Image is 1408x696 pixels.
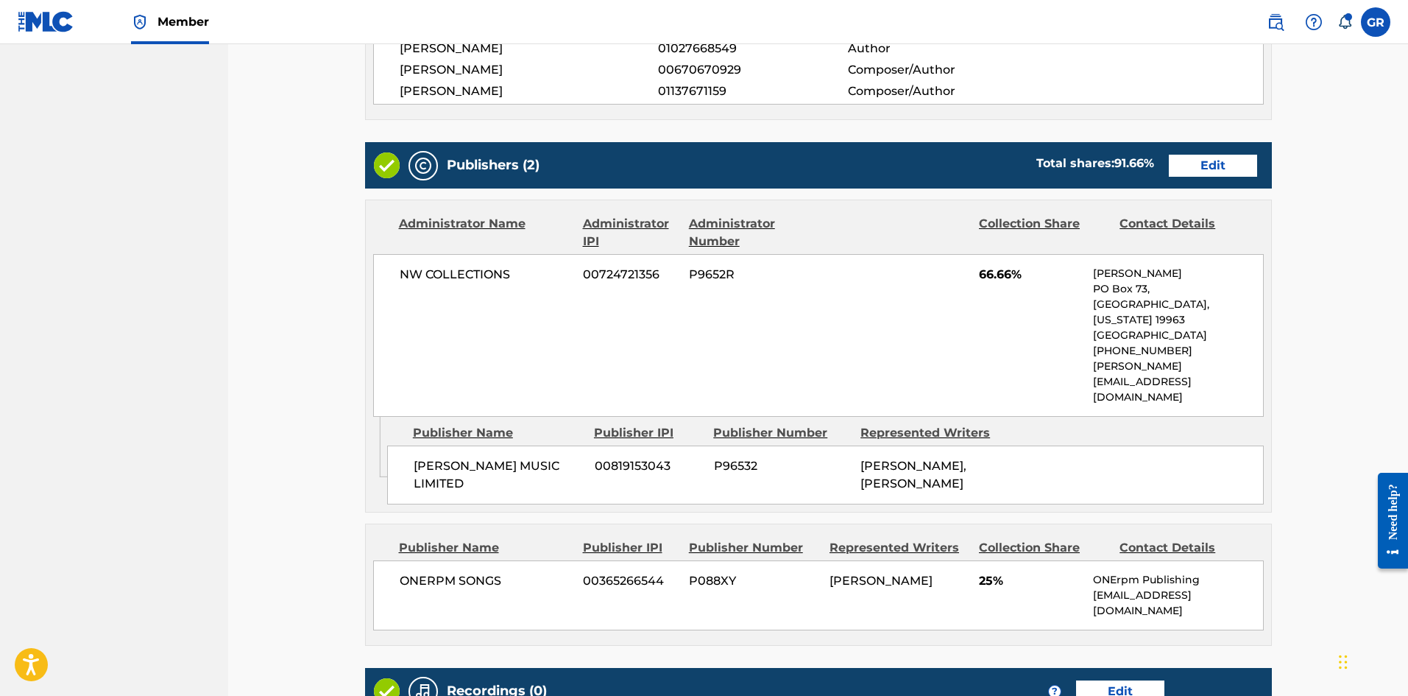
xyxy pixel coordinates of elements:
[158,13,209,30] span: Member
[689,215,818,250] div: Administrator Number
[979,215,1108,250] div: Collection Share
[1093,328,1262,343] p: [GEOGRAPHIC_DATA]
[1367,462,1408,580] iframe: Resource Center
[594,424,702,442] div: Publisher IPI
[1093,266,1262,281] p: [PERSON_NAME]
[1114,156,1154,170] span: 91.66 %
[979,266,1083,284] span: 66.66%
[1093,359,1262,405] p: [PERSON_NAME][EMAIL_ADDRESS][DOMAIN_NAME]
[399,215,572,250] div: Administrator Name
[1267,13,1284,31] img: search
[447,157,540,174] h5: Publishers (2)
[658,40,848,57] span: 01027668549
[400,572,573,590] span: ONERPM SONGS
[848,40,1021,57] span: Author
[583,215,678,250] div: Administrator IPI
[131,13,149,31] img: Top Rightsholder
[689,572,818,590] span: P088XY
[829,574,933,588] span: [PERSON_NAME]
[848,82,1021,100] span: Composer/Author
[399,539,572,557] div: Publisher Name
[979,539,1108,557] div: Collection Share
[1299,7,1329,37] div: Help
[583,572,678,590] span: 00365266544
[714,457,850,475] span: P96532
[658,61,848,79] span: 00670670929
[1093,281,1262,297] p: PO Box 73,
[1339,640,1348,684] div: Drag
[689,539,818,557] div: Publisher Number
[860,424,997,442] div: Represented Writers
[18,11,74,32] img: MLC Logo
[1169,155,1257,177] a: Edit
[1093,297,1262,328] p: [GEOGRAPHIC_DATA], [US_STATE] 19963
[1361,7,1390,37] div: User Menu
[1093,588,1262,619] p: [EMAIL_ADDRESS][DOMAIN_NAME]
[860,459,966,491] span: [PERSON_NAME], [PERSON_NAME]
[1334,625,1408,696] iframe: Chat Widget
[979,572,1083,590] span: 25%
[1119,215,1249,250] div: Contact Details
[1093,572,1262,588] p: ONErpm Publishing
[413,424,583,442] div: Publisher Name
[658,82,848,100] span: 01137671159
[1261,7,1290,37] a: Public Search
[374,152,400,178] img: Valid
[829,539,968,557] div: Represented Writers
[583,539,678,557] div: Publisher IPI
[414,157,432,175] img: Publishers
[1337,15,1352,29] div: Notifications
[414,457,584,493] span: [PERSON_NAME] MUSIC LIMITED
[1119,539,1249,557] div: Contact Details
[400,266,573,284] span: NW COLLECTIONS
[400,61,659,79] span: [PERSON_NAME]
[689,266,818,284] span: P9652R
[1036,155,1154,172] div: Total shares:
[713,424,849,442] div: Publisher Number
[848,61,1021,79] span: Composer/Author
[1093,343,1262,359] p: [PHONE_NUMBER]
[595,457,703,475] span: 00819153043
[400,40,659,57] span: [PERSON_NAME]
[583,266,678,284] span: 00724721356
[400,82,659,100] span: [PERSON_NAME]
[1305,13,1323,31] img: help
